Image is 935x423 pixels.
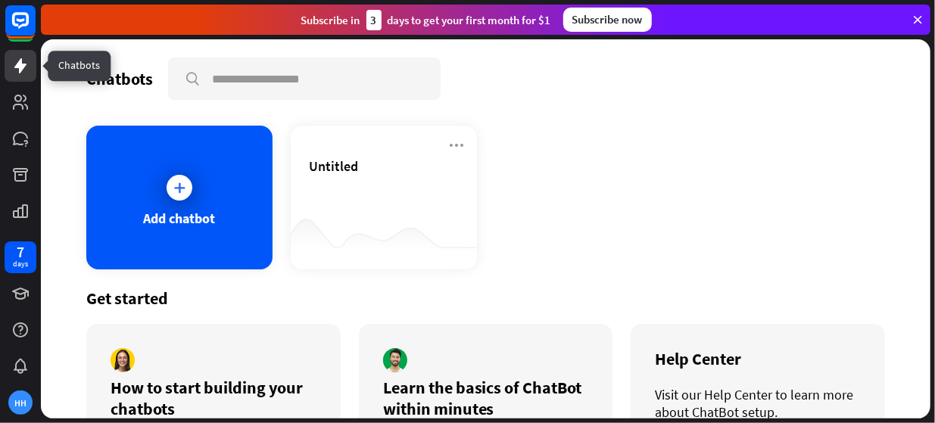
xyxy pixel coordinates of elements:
img: author [383,348,407,372]
div: Add chatbot [143,210,215,227]
button: Open LiveChat chat widget [12,6,58,51]
div: HH [8,390,33,415]
div: 7 [17,245,24,259]
img: author [111,348,135,372]
div: Subscribe now [563,8,652,32]
span: Untitled [309,157,358,175]
div: Get started [86,288,885,309]
div: Help Center [655,348,861,369]
a: 7 days [5,241,36,273]
div: Chatbots [86,68,153,89]
div: Subscribe in days to get your first month for $1 [301,10,551,30]
div: How to start building your chatbots [111,377,316,419]
div: 3 [366,10,382,30]
div: Learn the basics of ChatBot within minutes [383,377,589,419]
div: days [13,259,28,269]
div: Visit our Help Center to learn more about ChatBot setup. [655,386,861,421]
